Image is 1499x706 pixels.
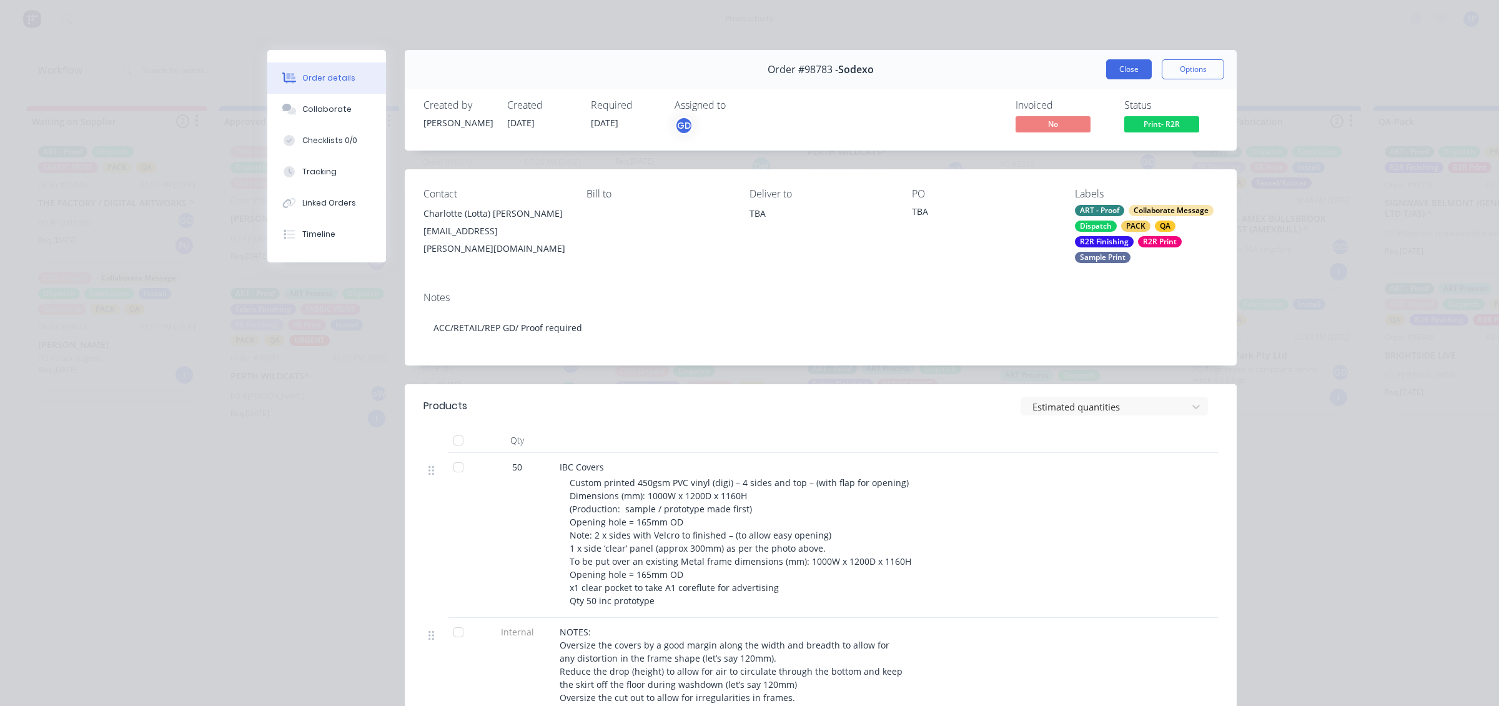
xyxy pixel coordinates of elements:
div: Checklists 0/0 [302,135,357,146]
div: Created by [423,99,492,111]
div: Sample Print [1075,252,1130,263]
div: Status [1124,99,1218,111]
div: Tracking [302,166,337,177]
button: Print- R2R [1124,116,1199,135]
div: Charlotte (Lotta) [PERSON_NAME][EMAIL_ADDRESS][PERSON_NAME][DOMAIN_NAME] [423,205,566,257]
span: Custom printed 450gsm PVC vinyl (digi) – 4 sides and top – (with flap for opening) Dimensions (mm... [570,477,911,607]
div: Charlotte (Lotta) [PERSON_NAME] [423,205,566,222]
div: Linked Orders [302,197,356,209]
div: Assigned to [675,99,799,111]
div: Labels [1075,188,1218,200]
div: Contact [423,188,566,200]
div: Collaborate Message [1129,205,1214,216]
div: Created [507,99,576,111]
div: Required [591,99,660,111]
span: [DATE] [591,117,618,129]
button: Order details [267,62,386,94]
div: TBA [749,205,893,245]
span: Sodexo [838,64,874,76]
span: Internal [485,625,550,639]
div: TBA [749,205,893,222]
button: GD [675,116,693,135]
div: Notes [423,292,1218,304]
div: QA [1155,221,1175,232]
div: ACC/RETAIL/REP GD/ Proof required [423,309,1218,347]
div: Dispatch [1075,221,1117,232]
div: [PERSON_NAME] [423,116,492,129]
div: ART - Proof [1075,205,1124,216]
button: Linked Orders [267,187,386,219]
button: Collaborate [267,94,386,125]
div: Invoiced [1016,99,1109,111]
div: Timeline [302,229,335,240]
span: [DATE] [507,117,535,129]
span: Order #98783 - [768,64,838,76]
div: Qty [480,428,555,453]
span: Print- R2R [1124,116,1199,132]
div: Deliver to [749,188,893,200]
div: Products [423,399,467,414]
div: Bill to [586,188,730,200]
button: Options [1162,59,1224,79]
div: R2R Finishing [1075,236,1134,247]
button: Checklists 0/0 [267,125,386,156]
div: Collaborate [302,104,352,115]
span: No [1016,116,1091,132]
div: Order details [302,72,355,84]
div: [EMAIL_ADDRESS][PERSON_NAME][DOMAIN_NAME] [423,222,566,257]
button: Tracking [267,156,386,187]
button: Close [1106,59,1152,79]
div: TBA [912,205,1055,222]
span: 50 [512,460,522,474]
div: PO [912,188,1055,200]
span: IBC Covers [560,461,604,473]
div: PACK [1121,221,1150,232]
button: Timeline [267,219,386,250]
div: R2R Print [1138,236,1182,247]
